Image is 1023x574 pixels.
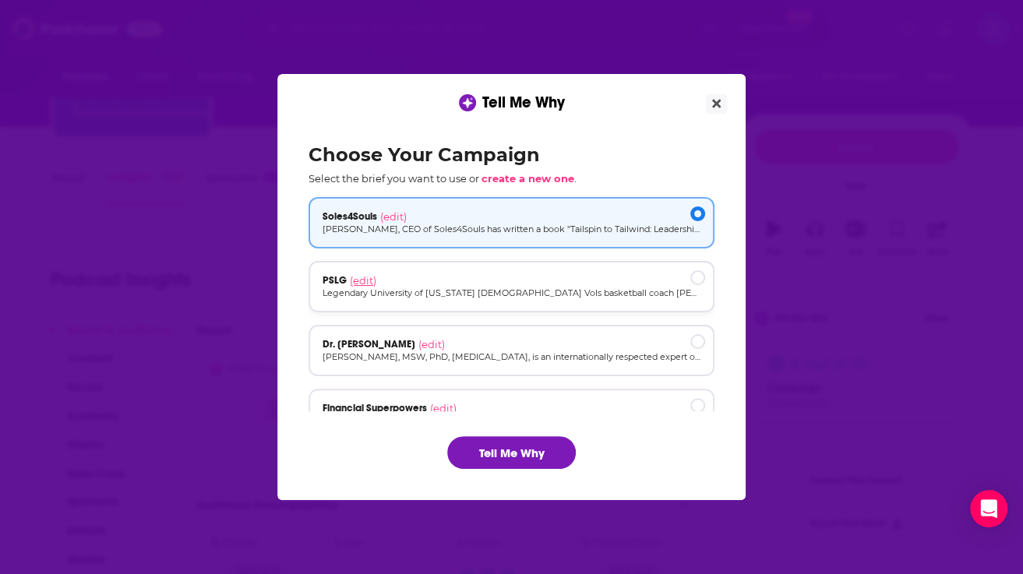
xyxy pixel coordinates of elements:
img: tell me why sparkle [461,97,474,109]
span: Dr. [PERSON_NAME] [323,338,415,350]
span: (edit) [418,338,445,350]
span: create a new one [482,172,574,185]
span: Tell Me Why [482,93,565,112]
span: (edit) [430,402,457,414]
div: Open Intercom Messenger [970,490,1007,527]
span: Soles4Souls [323,210,377,223]
button: Tell Me Why [447,436,576,469]
span: (edit) [380,210,407,223]
p: [PERSON_NAME], CEO of Soles4Souls has written a book "Tailspin to Tailwind: Leadership Lessons fo... [323,223,700,236]
p: Legendary University of [US_STATE] [DEMOGRAPHIC_DATA] Vols basketball coach [PERSON_NAME] was kno... [323,287,700,300]
button: Close [706,94,727,114]
span: PSLG [323,274,347,287]
span: Financial Superpowers [323,402,427,414]
h2: Choose Your Campaign [309,143,714,166]
p: [PERSON_NAME], MSW, PhD, [MEDICAL_DATA], is an internationally respected expert on lifestyle issu... [323,350,700,364]
p: Select the brief you want to use or . [309,172,714,185]
span: (edit) [350,274,376,287]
